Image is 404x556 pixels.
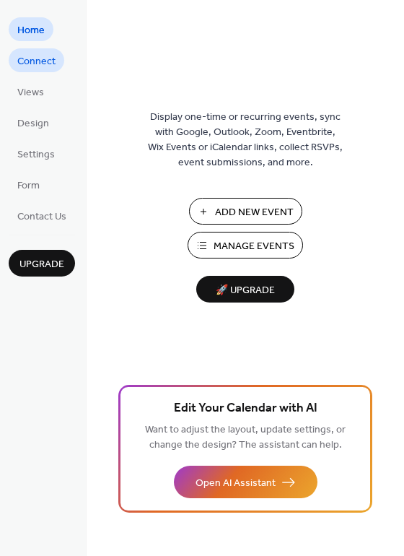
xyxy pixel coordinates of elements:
a: Settings [9,142,63,165]
span: Form [17,178,40,194]
span: Connect [17,54,56,69]
span: Open AI Assistant [196,476,276,491]
span: Settings [17,147,55,162]
a: Form [9,173,48,196]
button: 🚀 Upgrade [196,276,294,303]
button: Open AI Assistant [174,466,317,498]
span: Want to adjust the layout, update settings, or change the design? The assistant can help. [145,420,346,455]
a: Contact Us [9,204,75,227]
span: Display one-time or recurring events, sync with Google, Outlook, Zoom, Eventbrite, Wix Events or ... [148,110,343,170]
button: Add New Event [189,198,302,225]
span: Views [17,85,44,100]
img: logo_icon.svg [229,47,262,83]
span: 🚀 Upgrade [205,281,286,300]
span: Add New Event [215,205,294,220]
span: Contact Us [17,209,66,225]
a: Design [9,110,58,134]
button: Manage Events [188,232,303,259]
span: Home [17,23,45,38]
a: Connect [9,48,64,72]
span: Design [17,116,49,131]
span: Edit Your Calendar with AI [174,399,317,419]
a: Home [9,17,53,41]
span: Upgrade [19,257,64,272]
a: Views [9,79,53,103]
span: Manage Events [214,239,294,254]
button: Upgrade [9,250,75,277]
